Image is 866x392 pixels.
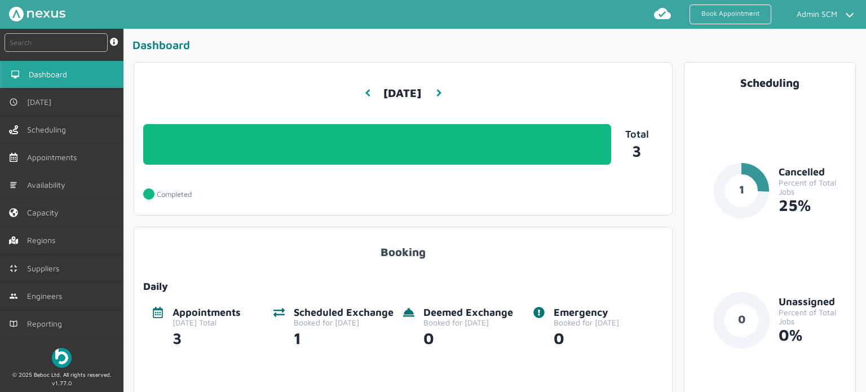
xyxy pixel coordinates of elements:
div: Scheduled Exchange [294,307,394,319]
div: 3 [173,327,241,347]
img: appointments-left-menu.svg [9,153,18,162]
div: Daily [143,281,662,293]
span: [DATE] [27,98,56,107]
div: Dashboard [132,38,861,56]
div: [DATE] Total [173,318,241,327]
img: capacity-left-menu.svg [9,208,18,217]
img: scheduling-left-menu.svg [9,125,18,134]
div: Booked for [DATE] [294,318,394,327]
input: Search by: Ref, PostCode, MPAN, MPRN, Account, Customer [5,33,108,52]
span: Capacity [27,208,63,217]
img: md-time.svg [9,98,18,107]
span: Scheduling [27,125,70,134]
a: 0UnassignedPercent of Total Jobs0% [693,292,846,367]
span: Appointments [27,153,81,162]
text: 0 [738,312,745,325]
div: Cancelled [779,166,846,178]
div: Booked for [DATE] [554,318,619,327]
span: Regions [27,236,60,245]
span: Availability [27,180,70,190]
img: Beboc Logo [52,348,72,368]
div: 0 [423,327,513,347]
text: 1 [739,183,744,196]
div: Appointments [173,307,241,319]
img: regions.left-menu.svg [9,236,18,245]
img: md-desktop.svg [11,70,20,79]
div: Scheduling [693,76,846,89]
a: 1CancelledPercent of Total Jobs25% [693,162,846,237]
div: 0 [554,327,619,347]
div: Booking [143,236,662,258]
a: Completed [143,183,210,206]
a: Book Appointment [690,5,771,24]
img: Nexus [9,7,65,21]
div: Percent of Total Jobs [779,308,846,326]
div: 25% [779,196,846,214]
p: Completed [157,190,192,199]
div: Unassigned [779,296,846,308]
img: md-book.svg [9,319,18,328]
img: md-cloud-done.svg [653,5,671,23]
span: Engineers [27,292,67,301]
p: Total [611,129,663,140]
div: 1 [294,327,394,347]
img: md-contract.svg [9,264,18,273]
div: Emergency [554,307,619,319]
img: md-list.svg [9,180,18,190]
div: 0% [779,326,846,344]
img: md-people.svg [9,292,18,301]
span: Suppliers [27,264,64,273]
span: Reporting [27,319,67,328]
div: Deemed Exchange [423,307,513,319]
div: Booked for [DATE] [423,318,513,327]
a: 3 [611,140,663,160]
div: Percent of Total Jobs [779,178,846,196]
h3: [DATE] [383,78,421,109]
span: Dashboard [29,70,72,79]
